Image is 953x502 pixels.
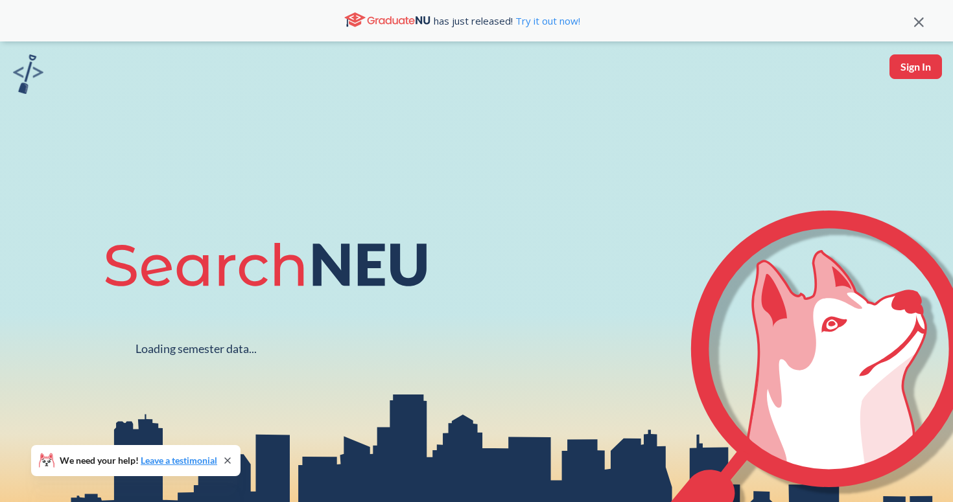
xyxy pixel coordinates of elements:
[889,54,942,79] button: Sign In
[13,54,43,94] img: sandbox logo
[141,455,217,466] a: Leave a testimonial
[13,54,43,98] a: sandbox logo
[434,14,580,28] span: has just released!
[135,341,257,356] div: Loading semester data...
[513,14,580,27] a: Try it out now!
[60,456,217,465] span: We need your help!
